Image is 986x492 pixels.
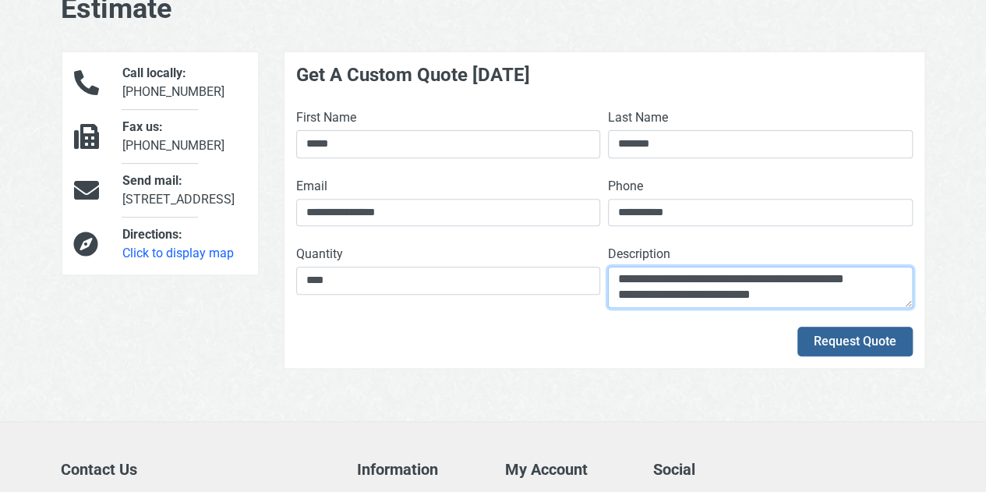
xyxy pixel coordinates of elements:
[122,65,186,80] span: Call locally:
[111,172,257,209] div: [STREET_ADDRESS]
[122,227,182,242] span: Directions:
[608,177,643,196] label: Phone
[296,177,327,196] label: Email
[122,246,234,260] a: Click to display map
[653,460,926,479] h5: Social
[505,460,630,479] h5: My Account
[608,245,670,264] label: Description
[111,64,257,101] div: [PHONE_NUMBER]
[296,108,356,127] label: First Name
[357,460,482,479] h5: Information
[122,173,182,188] span: Send mail:
[296,245,343,264] label: Quantity
[797,327,913,356] button: Request Quote
[111,118,257,155] div: [PHONE_NUMBER]
[122,119,163,134] span: Fax us:
[61,460,334,479] h5: Contact Us
[608,108,668,127] label: Last Name
[296,64,913,87] h4: Get A Custom Quote [DATE]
